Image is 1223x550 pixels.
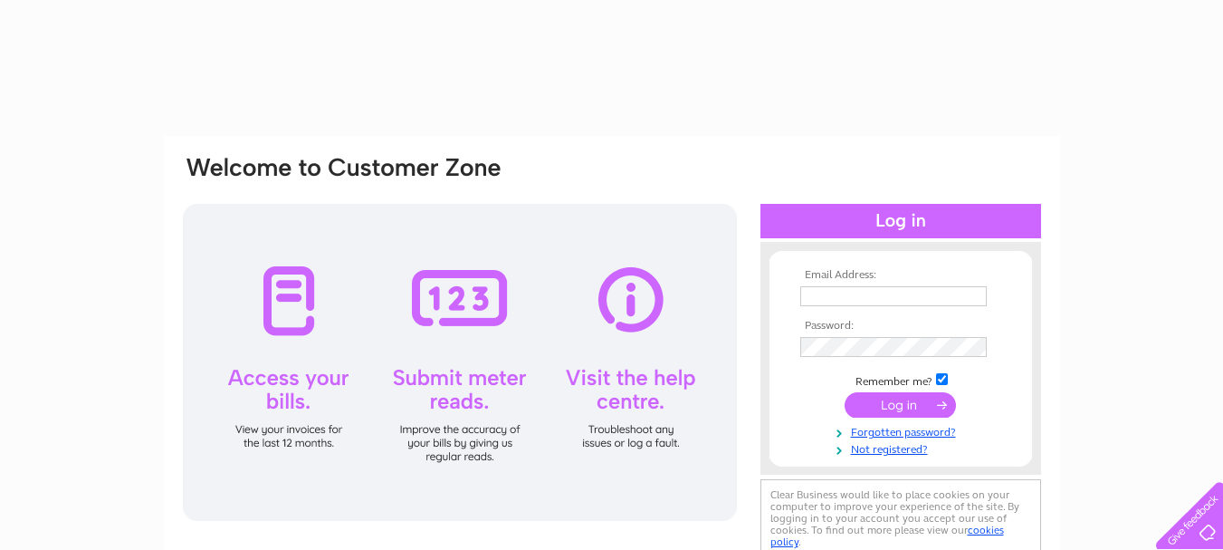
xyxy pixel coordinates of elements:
[796,320,1006,333] th: Password:
[800,422,1006,439] a: Forgotten password?
[796,269,1006,282] th: Email Address:
[770,524,1004,548] a: cookies policy
[796,371,1006,389] td: Remember me?
[800,439,1006,457] a: Not registered?
[845,392,956,418] input: Submit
